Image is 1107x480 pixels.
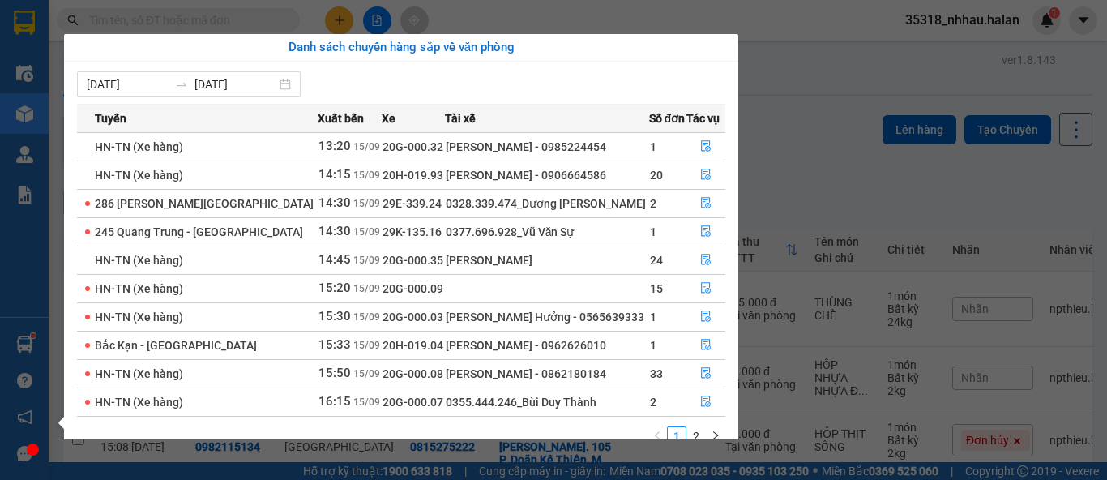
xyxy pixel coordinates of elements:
[686,109,720,127] span: Tác vụ
[652,431,662,440] span: left
[353,198,380,209] span: 15/09
[383,311,443,324] span: 20G-000.03
[383,225,442,238] span: 29K-135.16
[95,225,303,238] span: 245 Quang Trung - [GEOGRAPHIC_DATA]
[687,361,725,387] button: file-done
[353,340,380,351] span: 15/09
[650,197,656,210] span: 2
[353,396,380,408] span: 15/09
[383,396,443,409] span: 20G-000.07
[687,276,725,302] button: file-done
[446,138,648,156] div: [PERSON_NAME] - 0985224454
[700,225,712,238] span: file-done
[700,339,712,352] span: file-done
[382,109,395,127] span: Xe
[687,389,725,415] button: file-done
[700,197,712,210] span: file-done
[648,426,667,446] li: Previous Page
[686,426,706,446] li: 2
[650,140,656,153] span: 1
[353,311,380,323] span: 15/09
[95,109,126,127] span: Tuyến
[318,252,351,267] span: 14:45
[687,219,725,245] button: file-done
[700,169,712,182] span: file-done
[95,254,183,267] span: HN-TN (Xe hàng)
[706,426,725,446] button: right
[383,282,443,295] span: 20G-000.09
[706,426,725,446] li: Next Page
[687,247,725,273] button: file-done
[318,167,351,182] span: 14:15
[353,169,380,181] span: 15/09
[318,281,351,295] span: 15:20
[648,426,667,446] button: left
[353,368,380,379] span: 15/09
[687,304,725,330] button: file-done
[383,140,443,153] span: 20G-000.32
[95,396,183,409] span: HN-TN (Xe hàng)
[650,396,656,409] span: 2
[700,254,712,267] span: file-done
[383,339,443,352] span: 20H-019.04
[318,139,351,153] span: 13:20
[446,393,648,411] div: 0355.444.246_Bùi Duy Thành
[95,169,183,182] span: HN-TN (Xe hàng)
[95,140,183,153] span: HN-TN (Xe hàng)
[95,311,183,324] span: HN-TN (Xe hàng)
[650,282,663,295] span: 15
[318,109,364,127] span: Xuất bến
[446,166,648,184] div: [PERSON_NAME] - 0906664586
[650,254,663,267] span: 24
[318,309,351,324] span: 15:30
[446,308,648,326] div: [PERSON_NAME] Hưởng - 0565639333
[318,337,351,352] span: 15:33
[650,311,656,324] span: 1
[446,251,648,269] div: [PERSON_NAME]
[445,109,476,127] span: Tài xế
[700,367,712,380] span: file-done
[667,426,686,446] li: 1
[650,339,656,352] span: 1
[668,427,686,445] a: 1
[687,162,725,188] button: file-done
[353,255,380,266] span: 15/09
[650,169,663,182] span: 20
[687,134,725,160] button: file-done
[700,396,712,409] span: file-done
[95,197,314,210] span: 286 [PERSON_NAME][GEOGRAPHIC_DATA]
[711,431,720,440] span: right
[353,226,380,238] span: 15/09
[700,282,712,295] span: file-done
[175,78,188,91] span: swap-right
[446,195,648,212] div: 0328.339.474_Dương [PERSON_NAME]
[649,109,686,127] span: Số đơn
[687,427,705,445] a: 2
[687,191,725,216] button: file-done
[700,140,712,153] span: file-done
[318,195,351,210] span: 14:30
[318,366,351,380] span: 15:50
[383,169,443,182] span: 20H-019.93
[95,339,257,352] span: Bắc Kạn - [GEOGRAPHIC_DATA]
[353,283,380,294] span: 15/09
[446,336,648,354] div: [PERSON_NAME] - 0962626010
[353,141,380,152] span: 15/09
[383,254,443,267] span: 20G-000.35
[77,38,725,58] div: Danh sách chuyến hàng sắp về văn phòng
[95,367,183,380] span: HN-TN (Xe hàng)
[383,197,442,210] span: 29E-339.24
[650,225,656,238] span: 1
[687,332,725,358] button: file-done
[650,367,663,380] span: 33
[446,223,648,241] div: 0377.696.928_Vũ Văn Sự
[446,365,648,383] div: [PERSON_NAME] - 0862180184
[87,75,169,93] input: Từ ngày
[175,78,188,91] span: to
[95,282,183,295] span: HN-TN (Xe hàng)
[318,224,351,238] span: 14:30
[383,367,443,380] span: 20G-000.08
[700,311,712,324] span: file-done
[318,394,351,409] span: 16:15
[194,75,276,93] input: Đến ngày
